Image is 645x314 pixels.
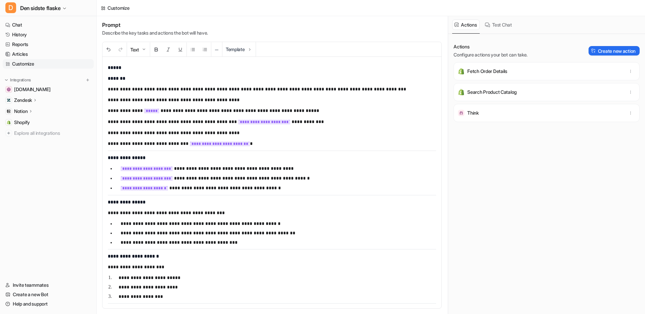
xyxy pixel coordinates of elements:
[187,42,199,57] button: Unordered List
[467,68,507,75] p: Fetch Order Details
[190,47,196,52] img: Unordered List
[458,89,465,95] img: Search Product Catalog icon
[454,51,527,58] p: Configure actions your bot can take.
[247,47,252,52] img: Template
[458,110,465,116] img: Think icon
[7,87,11,91] img: densidsteflaske.dk
[7,109,11,113] img: Notion
[482,19,515,30] button: Test Chat
[102,22,208,28] h1: Prompt
[85,78,90,82] img: menu_add.svg
[107,4,129,11] div: Customize
[5,2,16,13] span: D
[3,118,94,127] a: ShopifyShopify
[5,130,12,136] img: explore all integrations
[14,86,50,93] span: [DOMAIN_NAME]
[3,77,33,83] button: Integrations
[467,110,479,116] p: Think
[591,48,596,53] img: Create action
[106,47,111,52] img: Undo
[467,89,517,95] p: Search Product Catalog
[458,68,465,75] img: Fetch Order Details icon
[3,290,94,299] a: Create a new Bot
[118,47,123,52] img: Redo
[589,46,640,55] button: Create new action
[20,3,60,13] span: Den sidste flaske
[10,77,31,83] p: Integrations
[162,42,174,57] button: Italic
[4,78,9,82] img: expand menu
[452,19,480,30] button: Actions
[7,98,11,102] img: Zendesk
[3,20,94,30] a: Chat
[102,30,208,36] p: Describe the key tasks and actions the bot will have.
[14,108,28,115] p: Notion
[166,47,171,52] img: Italic
[454,43,527,50] p: Actions
[141,47,146,52] img: Dropdown Down Arrow
[3,59,94,69] a: Customize
[14,128,91,139] span: Explore all integrations
[115,42,127,57] button: Redo
[199,42,211,57] button: Ordered List
[202,47,208,52] img: Ordered List
[3,128,94,138] a: Explore all integrations
[174,42,186,57] button: Underline
[150,42,162,57] button: Bold
[102,42,115,57] button: Undo
[3,30,94,39] a: History
[154,47,159,52] img: Bold
[3,280,94,290] a: Invite teammates
[178,47,183,52] img: Underline
[7,120,11,124] img: Shopify
[3,299,94,309] a: Help and support
[14,119,30,126] span: Shopify
[3,85,94,94] a: densidsteflaske.dk[DOMAIN_NAME]
[211,42,222,57] button: ─
[3,40,94,49] a: Reports
[14,97,32,104] p: Zendesk
[222,42,256,56] button: Template
[3,49,94,59] a: Articles
[127,42,150,57] button: Text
